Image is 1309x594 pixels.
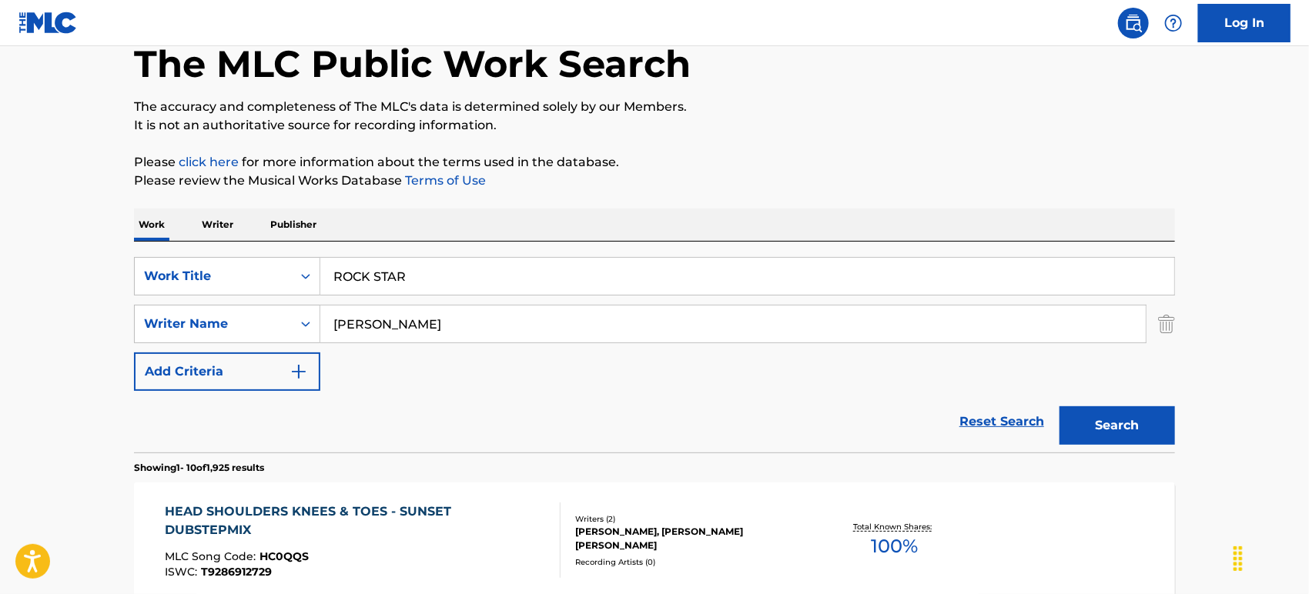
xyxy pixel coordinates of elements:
button: Search [1060,406,1175,445]
div: Recording Artists ( 0 ) [575,556,808,568]
p: Work [134,209,169,241]
span: T9286912729 [202,565,273,579]
span: 100 % [871,532,918,560]
div: Writers ( 2 ) [575,513,808,525]
span: ISWC : [166,565,202,579]
p: Please for more information about the terms used in the database. [134,153,1175,172]
div: Drag [1226,536,1250,582]
a: Terms of Use [402,173,486,188]
img: 9d2ae6d4665cec9f34b9.svg [290,362,308,381]
img: MLC Logo [18,12,78,34]
p: The accuracy and completeness of The MLC's data is determined solely by our Members. [134,98,1175,116]
div: [PERSON_NAME], [PERSON_NAME] [PERSON_NAME] [575,525,808,552]
a: Reset Search [952,405,1052,439]
form: Search Form [134,257,1175,452]
a: click here [179,155,239,169]
span: HC0QQS [260,549,310,563]
p: Please review the Musical Works Database [134,172,1175,190]
iframe: Chat Widget [1232,520,1309,594]
button: Add Criteria [134,352,320,391]
div: Help [1158,8,1189,38]
a: Log In [1198,4,1291,42]
p: Total Known Shares: [853,521,936,532]
div: Work Title [144,267,283,285]
p: It is not an authoritative source for recording information. [134,116,1175,135]
span: MLC Song Code : [166,549,260,563]
p: Showing 1 - 10 of 1,925 results [134,461,264,475]
a: Public Search [1118,8,1149,38]
img: help [1164,14,1183,32]
p: Writer [197,209,238,241]
h1: The MLC Public Work Search [134,41,691,87]
p: Publisher [266,209,321,241]
img: Delete Criterion [1158,305,1175,343]
div: Writer Name [144,315,283,333]
img: search [1124,14,1143,32]
div: HEAD SHOULDERS KNEES & TOES - SUNSET DUBSTEPMIX [166,502,548,539]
